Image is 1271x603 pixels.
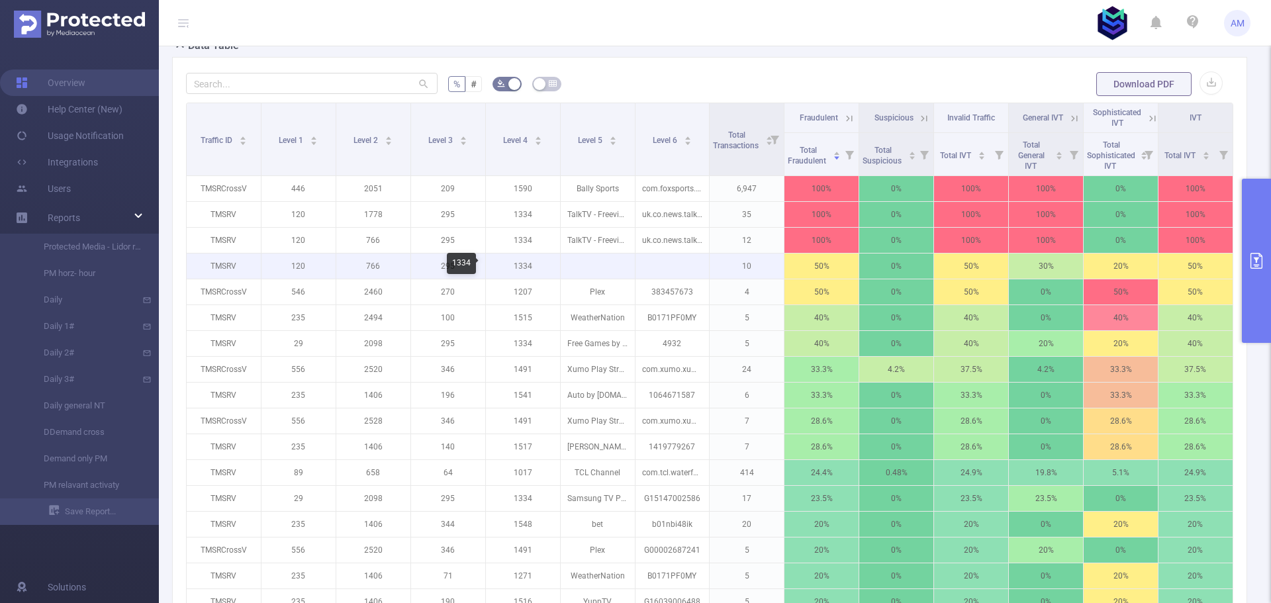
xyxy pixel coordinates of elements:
span: % [453,79,460,89]
p: 28.6% [934,434,1008,459]
div: Sort [239,134,247,142]
p: 658 [336,460,410,485]
p: 100% [1158,228,1233,253]
span: Level 3 [428,136,455,145]
p: 20% [1084,331,1158,356]
a: Users [16,175,71,202]
span: Total IVT [940,151,973,160]
p: TMSRV [187,434,261,459]
p: 100% [1158,202,1233,227]
p: B0171PF0MY [635,305,710,330]
span: IVT [1190,113,1201,122]
p: 346 [411,408,485,434]
p: 0% [859,512,933,537]
span: Level 4 [503,136,530,145]
p: 295 [411,486,485,511]
p: 100% [784,228,859,253]
div: Sort [908,150,916,158]
p: Plex [561,537,635,563]
p: 28.6% [934,408,1008,434]
i: icon: caret-down [385,140,393,144]
p: 0% [1084,176,1158,201]
a: Daily 2# [26,340,143,366]
p: TMSRV [187,460,261,485]
i: icon: caret-up [310,134,318,138]
p: TMSRV [187,202,261,227]
p: 1491 [486,357,560,382]
p: WeatherNation [561,305,635,330]
p: 1491 [486,537,560,563]
i: icon: caret-up [385,134,393,138]
p: TalkTV - Freeview Play - Live [561,228,635,253]
p: 1017 [486,460,560,485]
div: Sort [534,134,542,142]
div: Sort [978,150,986,158]
p: TMSRV [187,331,261,356]
p: 33.3% [1084,383,1158,408]
span: # [471,79,477,89]
p: 120 [261,228,336,253]
p: 0% [859,228,933,253]
span: General IVT [1023,113,1063,122]
p: bet [561,512,635,537]
i: icon: caret-down [909,154,916,158]
p: 20% [1009,331,1083,356]
p: 446 [261,176,336,201]
p: 1334 [486,202,560,227]
p: 5 [710,305,784,330]
i: icon: caret-down [460,140,467,144]
p: 346 [411,537,485,563]
span: Total Transactions [713,130,761,150]
p: 5 [710,537,784,563]
i: icon: caret-up [239,134,246,138]
i: icon: caret-up [833,150,841,154]
p: 6 [710,383,784,408]
p: TMSRV [187,305,261,330]
p: 1406 [336,434,410,459]
span: Level 1 [279,136,305,145]
div: Sort [833,150,841,158]
img: Protected Media [14,11,145,38]
a: Daily [26,287,143,313]
p: 0% [1084,202,1158,227]
a: PM relavant activaty [26,472,143,498]
p: 50% [1084,279,1158,304]
p: 235 [261,434,336,459]
i: icon: caret-up [684,134,691,138]
span: Invalid Traffic [947,113,995,122]
p: 100 [411,305,485,330]
p: 23.5% [784,486,859,511]
p: 40% [934,305,1008,330]
p: 33.3% [1158,383,1233,408]
p: 40% [1158,305,1233,330]
p: TMSRCrossV [187,176,261,201]
p: 0% [1009,434,1083,459]
p: G00002687241 [635,537,710,563]
p: 546 [261,279,336,304]
i: icon: caret-down [978,154,986,158]
p: 100% [1158,176,1233,201]
p: 40% [1158,331,1233,356]
p: 17 [710,486,784,511]
i: icon: caret-up [978,150,986,154]
span: AM [1231,10,1245,36]
p: 346 [411,357,485,382]
p: 0% [1009,408,1083,434]
p: 1541 [486,383,560,408]
p: 1334 [486,228,560,253]
p: 19.8% [1009,460,1083,485]
p: com.xumo.xumo [635,357,710,382]
p: 100% [784,202,859,227]
p: 33.3% [1084,357,1158,382]
div: 1334 [447,253,476,274]
p: 28.6% [1084,434,1158,459]
span: Level 2 [353,136,380,145]
p: 0% [859,176,933,201]
span: Level 6 [653,136,679,145]
p: TMSRV [187,486,261,511]
p: 100% [784,176,859,201]
p: 50% [934,254,1008,279]
p: 50% [784,254,859,279]
p: 40% [784,331,859,356]
i: icon: caret-up [535,134,542,138]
